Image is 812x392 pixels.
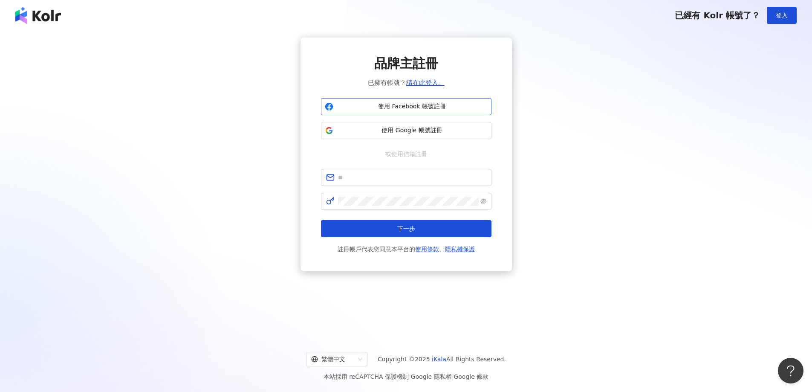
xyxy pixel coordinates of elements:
[778,358,803,383] iframe: Help Scout Beacon - Open
[445,246,475,253] a: 隱私權保護
[767,7,797,24] button: 登入
[406,79,445,87] a: 請在此登入。
[379,149,433,159] span: 或使用信箱註冊
[321,220,491,237] button: 下一步
[15,7,61,24] img: logo
[397,225,415,232] span: 下一步
[411,373,452,380] a: Google 隱私權
[378,354,506,364] span: Copyright © 2025 All Rights Reserved.
[368,78,445,88] span: 已擁有帳號？
[321,122,491,139] button: 使用 Google 帳號註冊
[321,98,491,115] button: 使用 Facebook 帳號註冊
[374,55,438,73] span: 品牌主註冊
[675,10,760,20] span: 已經有 Kolr 帳號了？
[337,126,488,135] span: 使用 Google 帳號註冊
[776,12,788,19] span: 登入
[409,373,411,380] span: |
[311,352,355,366] div: 繁體中文
[338,244,475,254] span: 註冊帳戶代表您同意本平台的 、
[415,246,439,253] a: 使用條款
[452,373,454,380] span: |
[480,198,486,204] span: eye-invisible
[454,373,488,380] a: Google 條款
[337,102,488,111] span: 使用 Facebook 帳號註冊
[432,356,446,363] a: iKala
[324,372,488,382] span: 本站採用 reCAPTCHA 保護機制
